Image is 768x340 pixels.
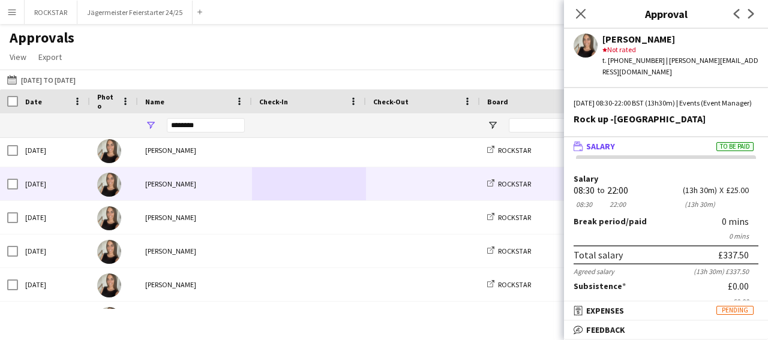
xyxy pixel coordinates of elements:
span: Check-Out [373,97,409,106]
div: Agreed salary [574,267,614,276]
div: [PERSON_NAME] [138,201,252,234]
mat-expansion-panel-header: ExpensesPending [564,302,768,320]
span: Pending [716,306,754,315]
div: 13h 30m [683,200,717,209]
div: 13h 30m [683,186,717,195]
div: £25.00 [726,186,758,195]
h3: Approval [564,6,768,22]
button: Jägermeister Feierstarter 24/25 [77,1,193,24]
span: Name [145,97,164,106]
span: Date [25,97,42,106]
div: [DATE] [18,134,90,167]
span: Export [38,52,62,62]
span: Expenses [586,305,624,316]
button: [DATE] to [DATE] [5,73,78,87]
a: ROCKSTAR [487,213,531,222]
span: To be paid [716,142,754,151]
span: ROCKSTAR [498,146,531,155]
img: Heather Hryb [97,173,121,197]
span: Feedback [586,324,625,335]
span: Board [487,97,508,106]
mat-expansion-panel-header: Feedback [564,321,768,339]
img: Heather Hryb [97,307,121,331]
div: [DATE] [18,167,90,200]
label: /paid [574,216,647,227]
div: 22:00 [607,200,628,209]
a: Export [34,49,67,65]
input: Board Filter Input [509,118,593,133]
div: [PERSON_NAME] [138,268,252,301]
a: View [5,49,31,65]
div: £0.00 [574,297,758,306]
div: [DATE] [18,234,90,267]
label: Subsistence [574,281,626,291]
div: X [719,186,724,195]
span: Break period [574,216,626,227]
img: Heather Hryb [97,206,121,230]
div: [DATE] [18,201,90,234]
div: £337.50 [718,249,749,261]
div: [PERSON_NAME] [602,34,758,44]
div: Total salary [574,249,623,261]
button: ROCKSTAR [25,1,77,24]
div: 22:00 [607,186,628,195]
span: ROCKSTAR [498,280,531,289]
label: Salary [574,174,758,183]
span: Photo [97,92,116,110]
button: Open Filter Menu [487,120,498,131]
div: [PERSON_NAME] [138,234,252,267]
div: [PERSON_NAME] [138,302,252,335]
a: ROCKSTAR [487,146,531,155]
div: to [597,186,605,195]
a: ROCKSTAR [487,246,531,255]
div: [PERSON_NAME] [138,134,252,167]
div: 0 mins [722,216,758,227]
div: [DATE] 08:30-22:00 BST (13h30m) | Events (Event Manager) [574,98,758,109]
button: Open Filter Menu [145,120,156,131]
div: 08:30 [574,200,595,209]
div: [DATE] [18,302,90,335]
div: (13h 30m) £337.50 [694,267,758,276]
div: [DATE] [18,268,90,301]
span: View [10,52,26,62]
div: [PERSON_NAME] [138,167,252,200]
input: Name Filter Input [167,118,245,133]
span: ROCKSTAR [498,213,531,222]
span: Check-In [259,97,288,106]
img: Heather Hryb [97,240,121,264]
div: 08:30 [574,186,595,195]
mat-expansion-panel-header: SalaryTo be paid [564,137,768,155]
a: ROCKSTAR [487,280,531,289]
span: ROCKSTAR [498,179,531,188]
div: t. [PHONE_NUMBER] | [PERSON_NAME][EMAIL_ADDRESS][DOMAIN_NAME] [602,55,758,77]
div: 0 mins [574,231,758,240]
span: ROCKSTAR [498,246,531,255]
div: Not rated [602,44,758,55]
div: £0.00 [728,281,758,291]
span: Salary [586,141,615,152]
div: Rock up -[GEOGRAPHIC_DATA] [574,113,758,124]
img: Heather Hryb [97,273,121,297]
a: ROCKSTAR [487,179,531,188]
img: Heather Hryb [97,139,121,163]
